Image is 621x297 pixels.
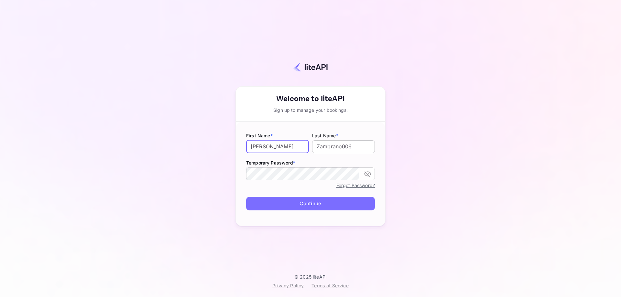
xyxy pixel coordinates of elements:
[312,140,375,153] input: Doe
[272,282,304,289] div: Privacy Policy
[293,62,328,72] img: liteapi
[312,132,375,139] label: Last Name
[246,132,309,139] label: First Name
[246,159,375,166] label: Temporary Password
[236,107,385,113] div: Sign up to manage your bookings.
[311,282,348,289] div: Terms of Service
[294,274,327,280] p: © 2025 liteAPI
[361,167,374,180] button: toggle password visibility
[246,140,309,153] input: John
[336,183,375,188] a: Forgot Password?
[236,93,385,105] div: Welcome to liteAPI
[336,181,375,189] a: Forgot Password?
[246,197,375,211] button: Continue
